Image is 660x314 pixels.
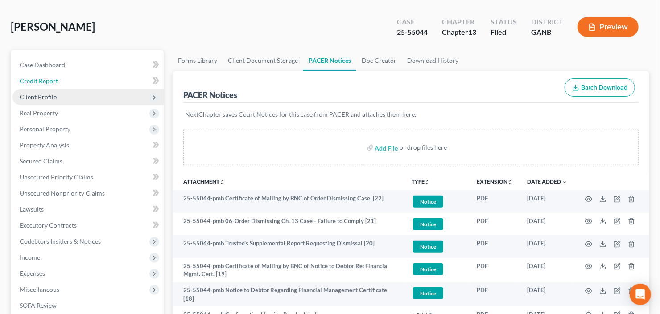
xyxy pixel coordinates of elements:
span: Unsecured Nonpriority Claims [20,189,105,197]
div: Case [397,17,428,27]
a: Date Added expand_more [527,178,567,185]
span: Lawsuits [20,205,44,213]
span: [PERSON_NAME] [11,20,95,33]
a: Client Document Storage [223,50,303,71]
a: PACER Notices [303,50,356,71]
span: Credit Report [20,77,58,85]
td: 25-55044-pmb Certificate of Mailing by BNC of Notice to Debtor Re: Financial Mgmt. Cert. [19] [173,258,404,282]
td: [DATE] [520,213,574,236]
span: Executory Contracts [20,221,77,229]
span: SOFA Review [20,302,57,309]
span: Batch Download [581,84,627,91]
a: SOFA Review [12,298,164,314]
a: Property Analysis [12,137,164,153]
div: 25-55044 [397,27,428,37]
span: Client Profile [20,93,57,101]
span: Real Property [20,109,58,117]
span: Miscellaneous [20,285,59,293]
i: expand_more [562,179,567,185]
button: Preview [577,17,639,37]
td: PDF [470,258,520,282]
a: Download History [402,50,464,71]
td: [DATE] [520,235,574,258]
a: Case Dashboard [12,57,164,73]
td: [DATE] [520,258,574,282]
div: GANB [531,27,563,37]
i: unfold_more [507,179,513,185]
a: Attachmentunfold_more [183,178,225,185]
td: 25-55044-pmb Notice to Debtor Regarding Financial Management Certificate [18] [173,282,404,307]
span: Case Dashboard [20,61,65,69]
td: PDF [470,235,520,258]
a: Unsecured Priority Claims [12,169,164,185]
a: Credit Report [12,73,164,89]
td: 25-55044-pmb 06-Order Dismissing Ch. 13 Case - Failure to Comply [21] [173,213,404,236]
span: Notice [413,196,443,208]
a: Notice [412,194,462,209]
span: Expenses [20,269,45,277]
td: PDF [470,190,520,213]
a: Secured Claims [12,153,164,169]
td: PDF [470,282,520,307]
a: Doc Creator [356,50,402,71]
a: Notice [412,239,462,254]
a: Notice [412,217,462,232]
div: Chapter [442,27,476,37]
p: NextChapter saves Court Notices for this case from PACER and attaches them here. [185,110,637,119]
td: PDF [470,213,520,236]
div: District [531,17,563,27]
div: Chapter [442,17,476,27]
td: [DATE] [520,282,574,307]
span: Notice [413,287,443,299]
a: Executory Contracts [12,217,164,233]
span: Secured Claims [20,157,62,165]
button: Batch Download [565,78,635,97]
a: Notice [412,262,462,277]
a: Forms Library [173,50,223,71]
td: 25-55044-pmb Certificate of Mailing by BNC of Order Dismissing Case. [22] [173,190,404,213]
span: Unsecured Priority Claims [20,173,93,181]
td: [DATE] [520,190,574,213]
span: Codebtors Insiders & Notices [20,237,101,245]
i: unfold_more [425,179,430,185]
td: 25-55044-pmb Trustee's Supplemental Report Requesting Dismissal [20] [173,235,404,258]
span: Income [20,253,40,261]
a: Extensionunfold_more [477,178,513,185]
div: PACER Notices [183,90,237,100]
span: Property Analysis [20,141,69,149]
span: Notice [413,263,443,275]
a: Lawsuits [12,201,164,217]
i: unfold_more [219,179,225,185]
span: Notice [413,218,443,230]
span: Notice [413,241,443,253]
span: 13 [468,28,476,36]
span: Personal Property [20,125,70,133]
div: Status [491,17,517,27]
a: Unsecured Nonpriority Claims [12,185,164,201]
div: Open Intercom Messenger [630,284,651,305]
a: Notice [412,286,462,301]
div: Filed [491,27,517,37]
button: TYPEunfold_more [412,179,430,185]
div: or drop files here [400,143,447,152]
